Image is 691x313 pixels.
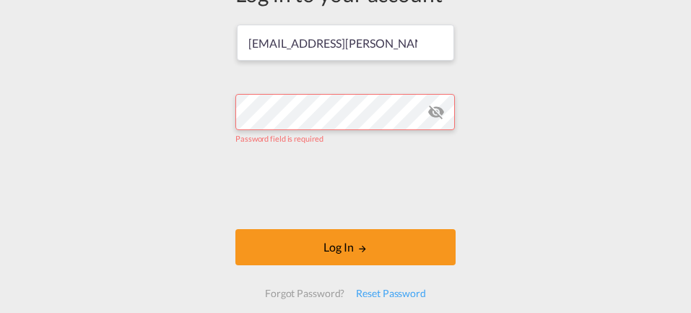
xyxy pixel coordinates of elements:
[259,280,350,306] div: Forgot Password?
[235,229,456,265] button: LOGIN
[237,25,454,61] input: Enter email/phone number
[236,158,456,215] iframe: reCAPTCHA
[235,134,323,143] span: Password field is required
[427,103,445,121] md-icon: icon-eye-off
[350,280,432,306] div: Reset Password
